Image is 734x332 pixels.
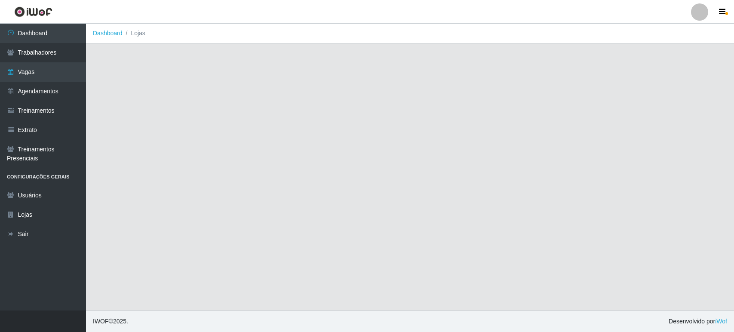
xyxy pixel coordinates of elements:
[123,29,145,38] li: Lojas
[669,317,727,326] span: Desenvolvido por
[93,30,123,37] a: Dashboard
[14,6,52,17] img: CoreUI Logo
[93,317,128,326] span: © 2025 .
[86,24,734,43] nav: breadcrumb
[715,318,727,325] a: iWof
[93,318,109,325] span: IWOF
